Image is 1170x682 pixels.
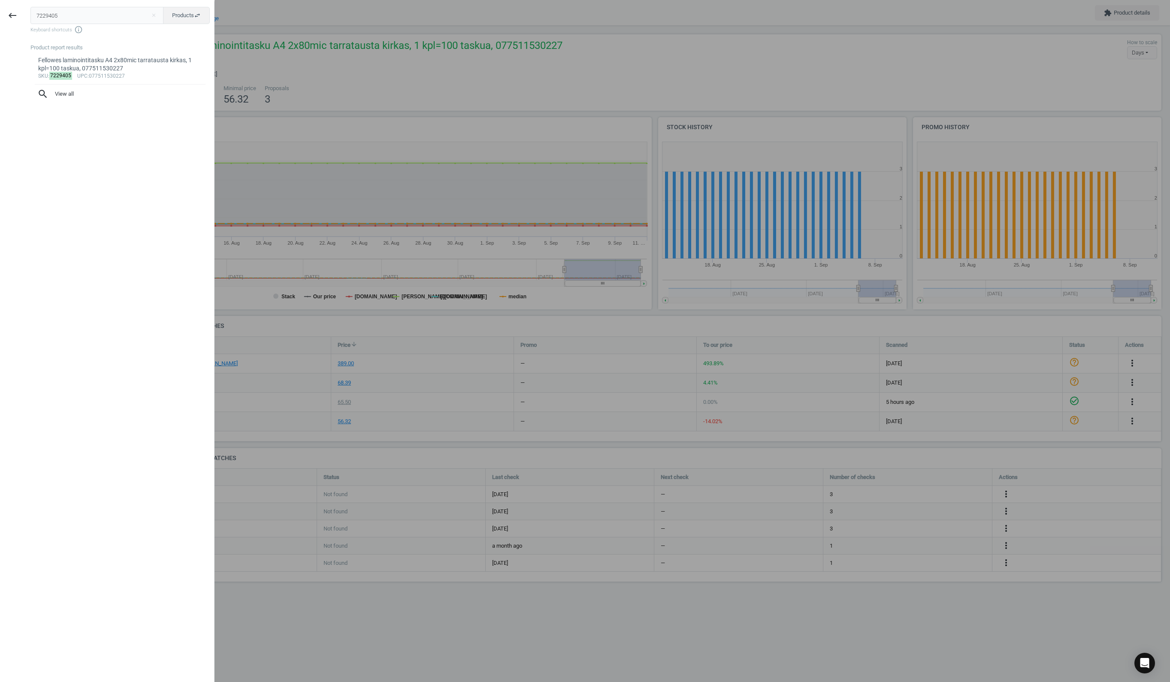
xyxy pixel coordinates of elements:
i: info_outline [74,25,83,34]
button: Close [147,12,160,19]
span: Products [172,12,201,19]
span: View all [37,88,203,100]
i: swap_horiz [194,12,201,19]
mark: 7229405 [49,72,73,80]
i: keyboard_backspace [7,10,18,21]
button: searchView all [30,85,210,103]
i: search [37,88,48,100]
div: Open Intercom Messenger [1134,653,1155,673]
span: upc [77,73,88,79]
div: : :077511530227 [38,73,203,80]
button: keyboard_backspace [3,6,22,26]
div: Fellowes laminointitasku A4 2x80mic tarratausta kirkas, 1 kpl=100 taskua, 077511530227 [38,56,203,73]
span: sku [38,73,48,79]
input: Enter the SKU or product name [30,7,164,24]
button: Productsswap_horiz [163,7,210,24]
div: Product report results [30,44,214,52]
span: Keyboard shortcuts [30,25,210,34]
